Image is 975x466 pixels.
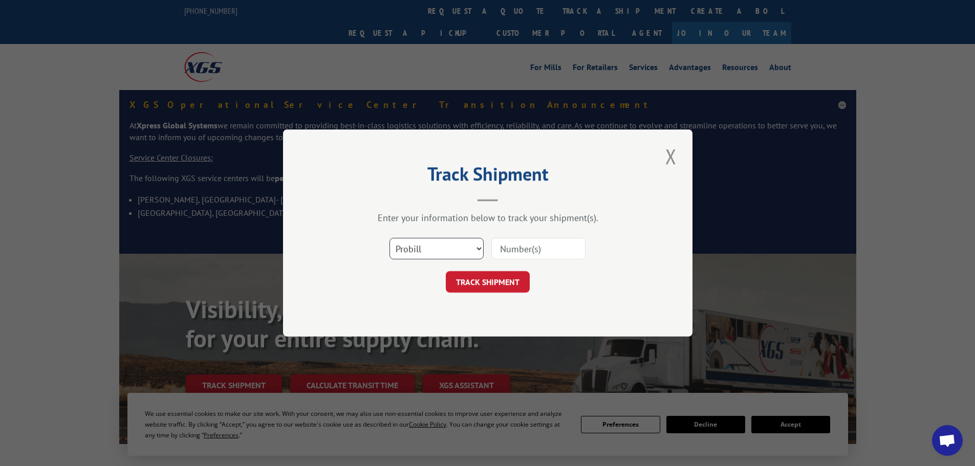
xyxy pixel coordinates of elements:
[491,238,586,259] input: Number(s)
[446,271,530,293] button: TRACK SHIPMENT
[932,425,963,456] a: Open chat
[334,212,641,224] div: Enter your information below to track your shipment(s).
[662,142,680,170] button: Close modal
[334,167,641,186] h2: Track Shipment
